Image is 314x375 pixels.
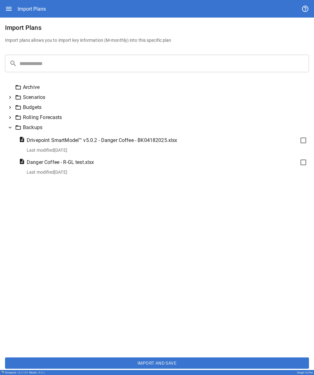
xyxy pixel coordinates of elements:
[27,147,306,153] p: Last modified [DATE]
[27,159,94,166] span: Danger Coffee - R-GL test.xlsx
[38,371,45,374] span: v 5.0.2
[15,114,306,121] div: Rolling Forecasts
[5,37,309,44] h6: Import plans allows you to import key information (M-monthly) into this specific plan
[27,169,306,175] p: Last modified [DATE]
[297,371,313,374] div: Danger Coffee
[15,84,306,91] div: Archive
[5,371,28,374] div: Drivepoint
[15,124,306,131] div: Backups
[5,357,309,369] button: Import and Save
[1,371,4,373] img: Drivepoint
[18,371,28,374] span: v 6.0.109
[29,371,45,374] div: Model
[5,23,309,33] h6: Import Plans
[27,137,177,144] span: Drivepoint SmartModel™ v5.0.2 - Danger Coffee - BK04182025.xlsx
[15,104,306,111] div: Budgets
[18,6,46,12] div: Import Plans
[9,60,17,67] span: search
[15,94,306,101] div: Scenarios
